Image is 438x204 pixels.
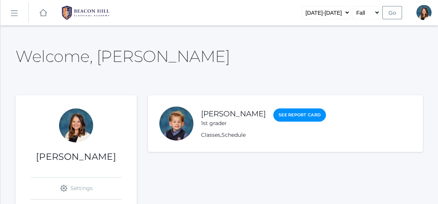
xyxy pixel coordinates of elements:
[57,3,114,22] img: BHCALogos-05-308ed15e86a5a0abce9b8dd61676a3503ac9727e845dece92d48e8588c001991.png
[59,108,93,142] div: Teresa Deutsch
[416,5,432,20] div: Teresa Deutsch
[221,131,246,138] a: Schedule
[201,119,266,127] div: 1st grader
[16,48,230,65] h2: Welcome, [PERSON_NAME]
[273,108,326,122] a: See Report Card
[382,6,402,19] input: Go
[159,107,193,141] div: Nolan Alstot
[16,152,137,162] h1: [PERSON_NAME]
[31,178,122,199] a: Settings
[201,131,326,139] div: ,
[201,131,220,138] a: Classes
[201,109,266,118] a: [PERSON_NAME]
